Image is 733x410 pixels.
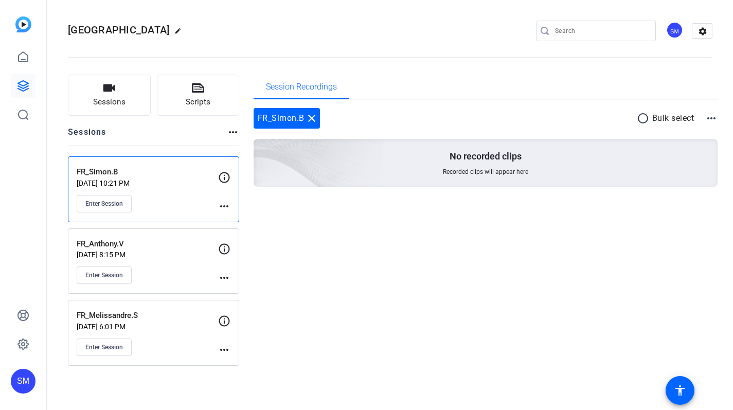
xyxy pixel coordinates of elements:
[77,266,132,284] button: Enter Session
[450,150,522,163] p: No recorded clips
[218,344,230,356] mat-icon: more_horiz
[15,16,31,32] img: blue-gradient.svg
[218,272,230,284] mat-icon: more_horiz
[186,96,210,108] span: Scripts
[637,112,652,124] mat-icon: radio_button_unchecked
[77,323,218,331] p: [DATE] 6:01 PM
[443,168,528,176] span: Recorded clips will appear here
[93,96,126,108] span: Sessions
[77,251,218,259] p: [DATE] 8:15 PM
[266,83,337,91] span: Session Recordings
[77,310,218,322] p: FR_Melissandre.S
[85,271,123,279] span: Enter Session
[11,369,35,394] div: SM
[138,37,384,260] img: embarkstudio-empty-session.png
[68,75,151,116] button: Sessions
[157,75,240,116] button: Scripts
[77,195,132,212] button: Enter Session
[674,384,686,397] mat-icon: accessibility
[68,126,106,146] h2: Sessions
[666,22,683,39] div: SM
[652,112,694,124] p: Bulk select
[227,126,239,138] mat-icon: more_horiz
[77,238,218,250] p: FR_Anthony.V
[85,343,123,351] span: Enter Session
[174,27,187,40] mat-icon: edit
[692,24,713,39] mat-icon: settings
[254,108,320,129] div: FR_Simon.B
[68,24,169,36] span: [GEOGRAPHIC_DATA]
[85,200,123,208] span: Enter Session
[666,22,684,40] ngx-avatar: Shannon Mura
[306,112,318,124] mat-icon: close
[77,179,218,187] p: [DATE] 10:21 PM
[77,166,218,178] p: FR_Simon.B
[555,25,648,37] input: Search
[77,338,132,356] button: Enter Session
[705,112,718,124] mat-icon: more_horiz
[218,200,230,212] mat-icon: more_horiz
